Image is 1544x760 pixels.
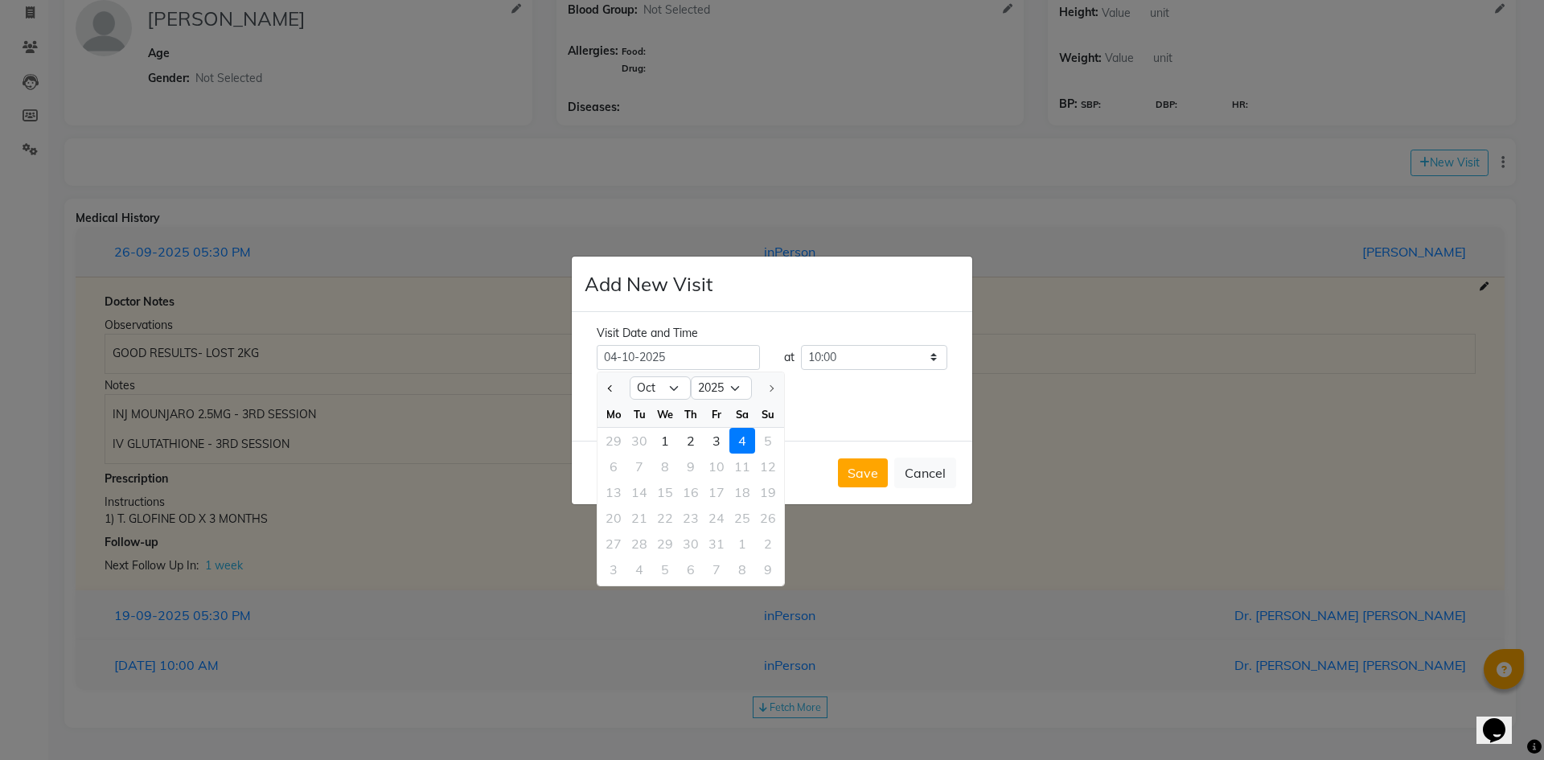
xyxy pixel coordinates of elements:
[894,458,956,488] button: Cancel
[601,428,626,454] div: 29
[652,401,678,427] div: We
[755,401,781,427] div: Su
[601,428,626,454] div: Monday, September 29, 2025
[678,428,704,454] div: Thursday, October 2, 2025
[626,428,652,454] div: Tuesday, September 30, 2025
[729,428,755,454] div: 4
[704,401,729,427] div: Fr
[729,401,755,427] div: Sa
[1476,696,1528,744] iframe: chat widget
[729,428,755,454] div: Saturday, October 4, 2025
[678,428,704,454] div: 2
[601,401,626,427] div: Mo
[678,401,704,427] div: Th
[597,345,760,370] input: select date
[652,428,678,454] div: 1
[604,376,618,401] button: Previous month
[704,428,729,454] div: 3
[597,325,947,342] div: Visit Date and Time
[691,376,752,401] select: Select year
[630,376,691,401] select: Select month
[626,428,652,454] div: 30
[652,428,678,454] div: Wednesday, October 1, 2025
[704,428,729,454] div: Friday, October 3, 2025
[784,349,795,366] div: at
[585,269,712,298] h4: Add New Visit
[838,458,888,487] button: Save
[626,401,652,427] div: Tu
